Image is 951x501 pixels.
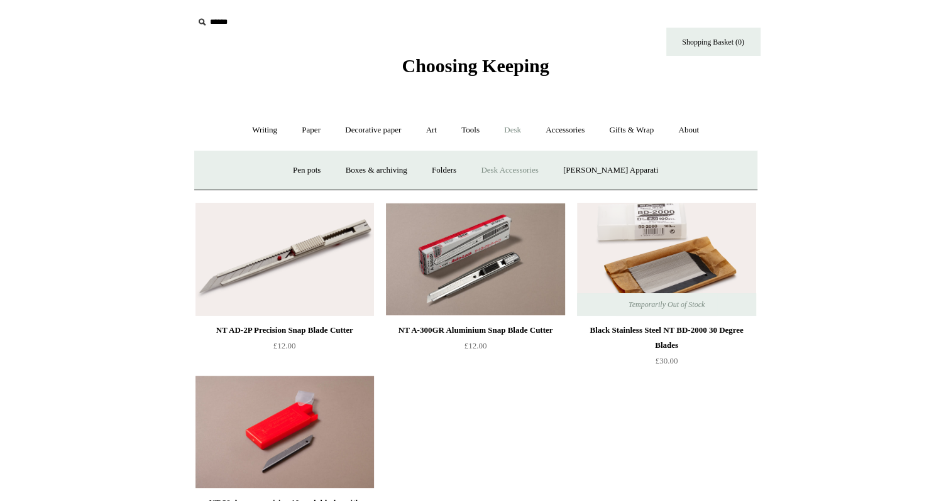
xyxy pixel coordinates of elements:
[580,323,752,353] div: Black Stainless Steel NT BD-2000 30 Degree Blades
[195,323,374,374] a: NT AD-2P Precision Snap Blade Cutter £12.00
[465,341,487,350] span: £12.00
[415,114,448,147] a: Art
[577,323,756,374] a: Black Stainless Steel NT BD-2000 30 Degree Blades £30.00
[450,114,491,147] a: Tools
[334,154,419,187] a: Boxes & archiving
[386,203,564,316] img: NT A-300GR Aluminium Snap Blade Cutter
[402,55,549,76] span: Choosing Keeping
[199,323,371,338] div: NT AD-2P Precision Snap Blade Cutter
[195,375,374,488] img: NT 30 degree precision 10 pack blades with dispenser
[552,154,669,187] a: [PERSON_NAME] Apparati
[577,203,756,316] img: Black Stainless Steel NT BD-2000 30 Degree Blades
[493,114,532,147] a: Desk
[577,203,756,316] a: Black Stainless Steel NT BD-2000 30 Degree Blades Black Stainless Steel NT BD-2000 30 Degree Blad...
[282,154,332,187] a: Pen pots
[290,114,332,147] a: Paper
[386,203,564,316] a: NT A-300GR Aluminium Snap Blade Cutter NT A-300GR Aluminium Snap Blade Cutter
[386,323,564,374] a: NT A-300GR Aluminium Snap Blade Cutter £12.00
[666,28,761,56] a: Shopping Basket (0)
[195,203,374,316] a: NT AD-2P Precision Snap Blade Cutter NT AD-2P Precision Snap Blade Cutter
[273,341,296,350] span: £12.00
[241,114,289,147] a: Writing
[534,114,596,147] a: Accessories
[470,154,549,187] a: Desk Accessories
[421,154,468,187] a: Folders
[334,114,412,147] a: Decorative paper
[402,65,549,74] a: Choosing Keeping
[616,293,717,316] span: Temporarily Out of Stock
[389,323,561,338] div: NT A-300GR Aluminium Snap Blade Cutter
[598,114,665,147] a: Gifts & Wrap
[195,203,374,316] img: NT AD-2P Precision Snap Blade Cutter
[195,375,374,488] a: NT 30 degree precision 10 pack blades with dispenser NT 30 degree precision 10 pack blades with d...
[656,356,678,365] span: £30.00
[667,114,710,147] a: About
